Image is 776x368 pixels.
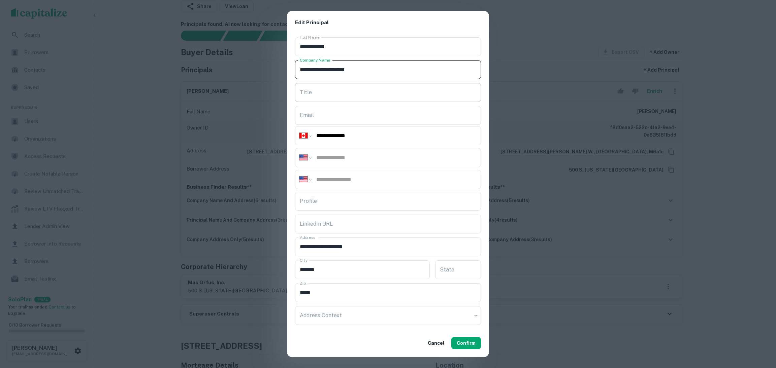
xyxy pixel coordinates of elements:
[295,306,481,325] div: ​
[425,337,447,349] button: Cancel
[742,314,776,346] iframe: Chat Widget
[300,57,330,63] label: Company Name
[451,337,481,349] button: Confirm
[300,34,320,40] label: Full Name
[300,280,306,286] label: Zip
[287,11,489,35] h2: Edit Principal
[300,234,315,240] label: Address
[300,257,308,263] label: City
